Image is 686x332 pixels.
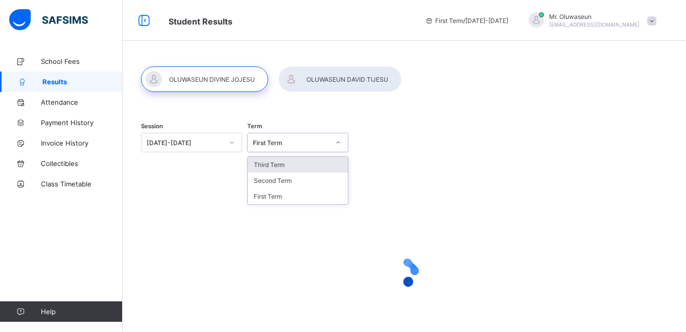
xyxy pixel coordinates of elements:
[248,173,348,188] div: Second Term
[549,13,640,20] span: Mr. Oluwaseun
[42,78,123,86] span: Results
[41,139,123,147] span: Invoice History
[141,123,163,130] span: Session
[247,123,262,130] span: Term
[518,12,661,29] div: Mr.Oluwaseun
[41,180,123,188] span: Class Timetable
[9,9,88,31] img: safsims
[41,118,123,127] span: Payment History
[248,188,348,204] div: First Term
[169,16,232,27] span: Student Results
[41,98,123,106] span: Attendance
[147,139,223,147] div: [DATE]-[DATE]
[41,307,122,316] span: Help
[253,139,329,147] div: First Term
[425,17,508,25] span: session/term information
[41,159,123,168] span: Collectibles
[549,21,640,28] span: [EMAIL_ADDRESS][DOMAIN_NAME]
[41,57,123,65] span: School Fees
[248,157,348,173] div: Third Term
